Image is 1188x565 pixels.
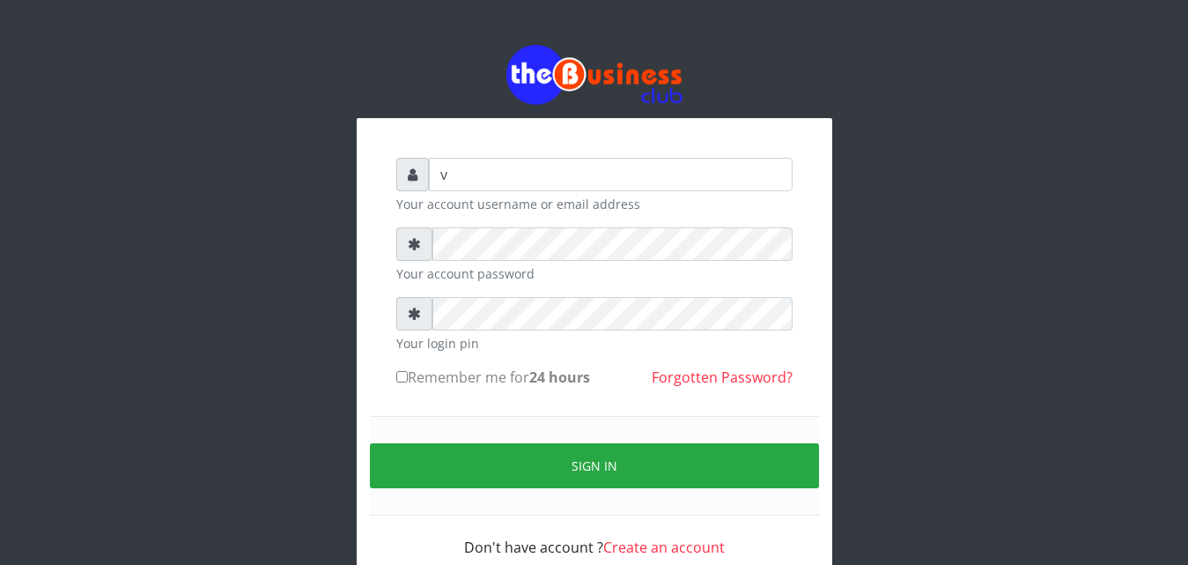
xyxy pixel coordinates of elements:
[396,367,590,388] label: Remember me for
[370,443,819,488] button: Sign in
[396,195,793,213] small: Your account username or email address
[396,264,793,283] small: Your account password
[396,371,408,383] input: Remember me for24 hours
[529,368,590,387] b: 24 hours
[396,334,793,353] small: Your login pin
[652,368,793,387] a: Forgotten Password?
[396,516,793,558] div: Don't have account ?
[603,538,725,557] a: Create an account
[429,158,793,191] input: Username or email address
